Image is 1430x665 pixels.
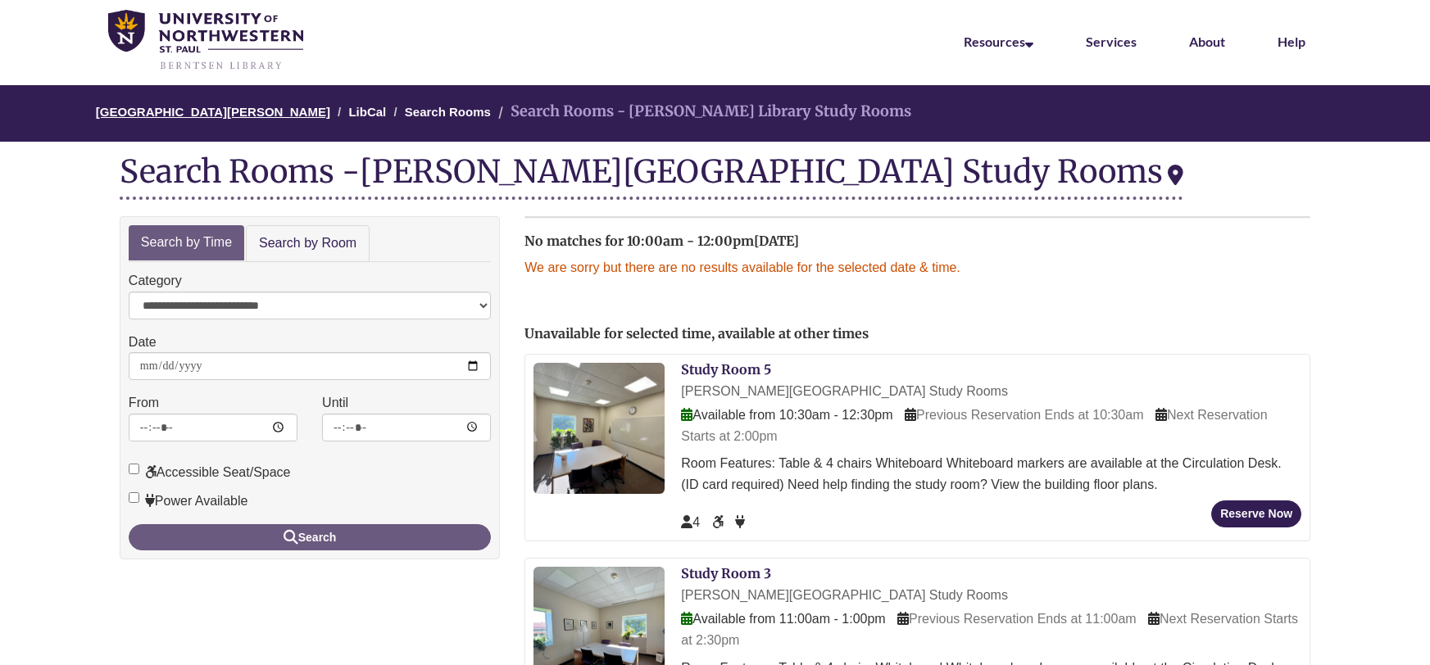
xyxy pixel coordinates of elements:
[129,332,157,353] label: Date
[1278,34,1305,49] a: Help
[494,100,911,124] li: Search Rooms - [PERSON_NAME] Library Study Rooms
[129,492,139,503] input: Power Available
[246,225,370,262] a: Search by Room
[681,515,700,529] span: The capacity of this space
[129,225,244,260] a: Search by Time
[348,105,386,119] a: LibCal
[681,565,771,581] a: Study Room 3
[524,257,1310,278] p: We are sorry but there are no results available for the selected date & time.
[681,612,1298,647] span: Next Reservation Starts at 2:30pm
[129,464,139,474] input: Accessible Seat/Space
[360,152,1183,191] div: [PERSON_NAME][GEOGRAPHIC_DATA] Study Rooms
[405,105,491,119] a: Search Rooms
[120,85,1310,142] nav: Breadcrumb
[96,105,330,119] a: [GEOGRAPHIC_DATA][PERSON_NAME]
[108,10,303,71] img: UNWSP Library Logo
[129,491,248,512] label: Power Available
[964,34,1033,49] a: Resources
[681,408,892,422] span: Available from 10:30am - 12:30pm
[533,363,665,494] img: Study Room 5
[681,585,1301,606] div: [PERSON_NAME][GEOGRAPHIC_DATA] Study Rooms
[322,392,348,414] label: Until
[1189,34,1225,49] a: About
[129,392,159,414] label: From
[681,361,771,378] a: Study Room 5
[524,234,1310,249] h2: No matches for 10:00am - 12:00pm[DATE]
[681,408,1267,443] span: Next Reservation Starts at 2:00pm
[897,612,1136,626] span: Previous Reservation Ends at 11:00am
[524,327,1310,342] h2: Unavailable for selected time, available at other times
[129,270,182,292] label: Category
[1086,34,1137,49] a: Services
[120,154,1183,200] div: Search Rooms -
[681,453,1301,495] div: Room Features: Table & 4 chairs Whiteboard Whiteboard markers are available at the Circulation De...
[905,408,1143,422] span: Previous Reservation Ends at 10:30am
[712,515,727,529] span: Accessible Seat/Space
[735,515,745,529] span: Power Available
[1211,500,1301,527] button: Reserve Now
[129,462,291,483] label: Accessible Seat/Space
[681,612,885,626] span: Available from 11:00am - 1:00pm
[681,381,1301,402] div: [PERSON_NAME][GEOGRAPHIC_DATA] Study Rooms
[129,524,491,550] button: Search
